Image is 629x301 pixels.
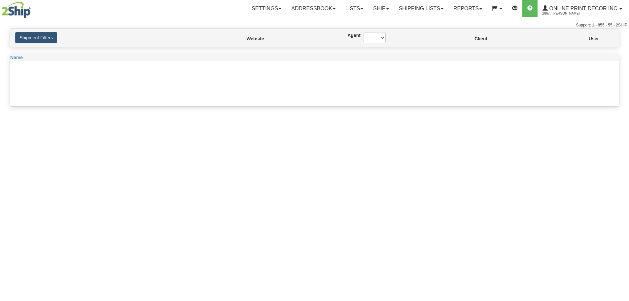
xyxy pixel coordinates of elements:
[246,35,249,42] label: Website
[538,0,627,17] a: Online Print Decor Inc. 2867 / [PERSON_NAME]
[548,6,619,11] span: Online Print Decor Inc.
[448,0,487,17] a: Reports
[474,35,475,42] label: Client
[368,0,394,17] a: Ship
[542,10,592,17] span: 2867 / [PERSON_NAME]
[247,0,286,17] a: Settings
[394,0,448,17] a: Shipping lists
[2,22,627,28] div: Support: 1 - 855 - 55 - 2SHIP
[340,0,368,17] a: Lists
[347,32,354,39] label: Agent
[15,32,57,43] button: Shipment Filters
[2,2,31,18] img: logo2867.jpg
[286,0,340,17] a: Addressbook
[10,55,23,60] span: Name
